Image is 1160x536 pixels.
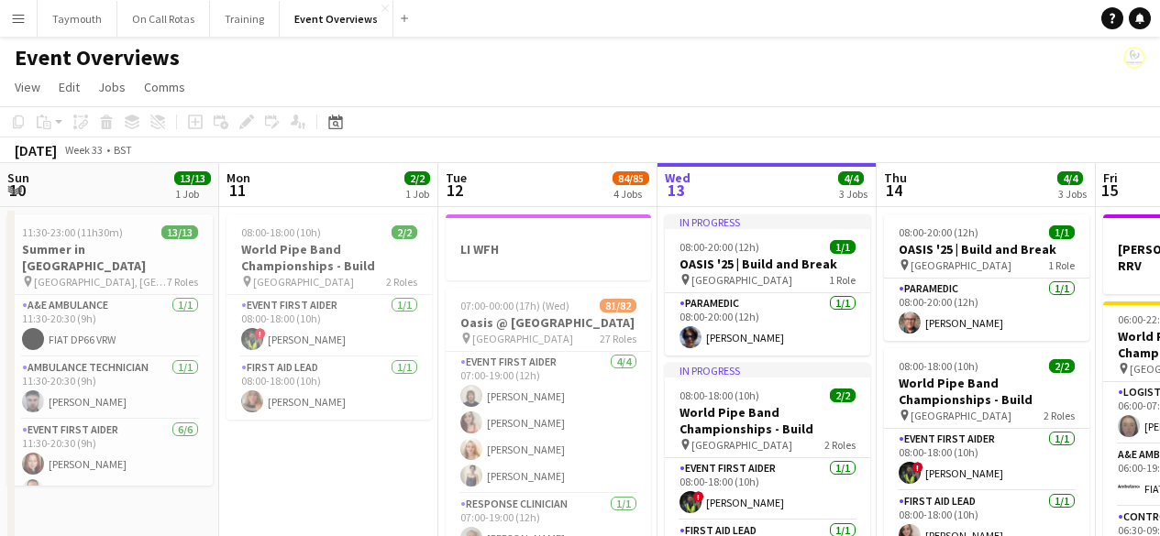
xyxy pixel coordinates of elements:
span: 08:00-20:00 (12h) [899,225,978,239]
span: 2 Roles [1044,409,1075,422]
h3: World Pipe Band Championships - Build [884,375,1089,408]
app-card-role: Event First Aider1/108:00-18:00 (10h)![PERSON_NAME] [226,295,432,357]
span: ! [693,491,704,502]
h3: LI WFH [446,241,651,257]
span: 2/2 [392,225,417,239]
span: 2/2 [404,171,430,185]
span: 08:00-18:00 (10h) [241,225,321,239]
button: Taymouth [38,1,117,37]
div: [DATE] [15,141,57,159]
span: Tue [446,170,467,186]
span: 1/1 [1049,225,1075,239]
span: 4/4 [838,171,864,185]
app-user-avatar: Operations Manager [1123,47,1145,69]
span: Fri [1103,170,1118,186]
h3: Oasis @ [GEOGRAPHIC_DATA] [446,314,651,331]
span: 08:00-18:00 (10h) [679,388,759,402]
span: Comms [144,79,185,95]
span: Week 33 [61,143,106,157]
span: 13/13 [161,225,198,239]
span: Thu [884,170,907,186]
div: 1 Job [405,187,429,201]
span: 2 Roles [824,438,856,452]
span: ! [912,462,923,473]
span: 2/2 [830,388,856,402]
span: 1/1 [830,240,856,254]
h3: World Pipe Band Championships - Build [226,241,432,274]
app-card-role: Event First Aider4/407:00-19:00 (12h)[PERSON_NAME][PERSON_NAME][PERSON_NAME][PERSON_NAME] [446,352,651,494]
app-card-role: Paramedic1/108:00-20:00 (12h)[PERSON_NAME] [884,279,1089,341]
app-card-role: Event First Aider1/108:00-18:00 (10h)![PERSON_NAME] [884,429,1089,491]
span: [GEOGRAPHIC_DATA] [691,438,792,452]
a: Edit [51,75,87,99]
span: ! [255,328,266,339]
app-card-role: First Aid Lead1/108:00-18:00 (10h)[PERSON_NAME] [226,357,432,420]
a: View [7,75,48,99]
span: Sun [7,170,29,186]
span: 10 [5,180,29,201]
span: 12 [443,180,467,201]
app-card-role: Paramedic1/108:00-20:00 (12h)[PERSON_NAME] [665,293,870,356]
h3: World Pipe Band Championships - Build [665,404,870,437]
span: 08:00-18:00 (10h) [899,359,978,373]
span: 4/4 [1057,171,1083,185]
span: 27 Roles [600,332,636,345]
h3: OASIS '25 | Build and Break [665,256,870,272]
span: [GEOGRAPHIC_DATA], [GEOGRAPHIC_DATA] [34,275,167,289]
div: 3 Jobs [1058,187,1087,201]
span: 7 Roles [167,275,198,289]
div: 1 Job [175,187,210,201]
app-card-role: Ambulance Technician1/111:30-20:30 (9h)[PERSON_NAME] [7,357,213,420]
span: [GEOGRAPHIC_DATA] [253,275,354,289]
h3: Summer in [GEOGRAPHIC_DATA] [7,241,213,274]
app-job-card: LI WFH [446,214,651,280]
app-card-role: A&E Ambulance1/111:30-20:30 (9h)FIAT DP66 VRW [7,295,213,357]
span: 2 Roles [386,275,417,289]
span: Jobs [98,79,126,95]
span: 13/13 [174,171,211,185]
span: 84/85 [613,171,649,185]
app-job-card: 11:30-23:00 (11h30m)13/13Summer in [GEOGRAPHIC_DATA] [GEOGRAPHIC_DATA], [GEOGRAPHIC_DATA]7 RolesA... [7,214,213,486]
span: View [15,79,40,95]
span: [GEOGRAPHIC_DATA] [472,332,573,345]
span: 11 [224,180,250,201]
span: [GEOGRAPHIC_DATA] [911,409,1011,422]
span: 08:00-20:00 (12h) [679,240,759,254]
div: 3 Jobs [839,187,867,201]
div: In progress [665,363,870,377]
button: On Call Rotas [117,1,210,37]
span: 2/2 [1049,359,1075,373]
span: 1 Role [829,273,856,287]
span: Wed [665,170,690,186]
app-job-card: In progress08:00-20:00 (12h)1/1OASIS '25 | Build and Break [GEOGRAPHIC_DATA]1 RoleParamedic1/108:... [665,214,870,356]
span: 15 [1100,180,1118,201]
span: [GEOGRAPHIC_DATA] [691,273,792,287]
app-card-role: Event First Aider1/108:00-18:00 (10h)![PERSON_NAME] [665,458,870,520]
span: 11:30-23:00 (11h30m) [22,225,123,239]
span: Edit [59,79,80,95]
div: In progress [665,214,870,229]
span: 07:00-00:00 (17h) (Wed) [460,299,569,312]
span: 13 [662,180,690,201]
span: 14 [881,180,907,201]
a: Comms [137,75,193,99]
span: [GEOGRAPHIC_DATA] [911,258,1011,272]
div: BST [114,143,132,157]
span: Mon [226,170,250,186]
span: 1 Role [1048,258,1075,272]
button: Training [210,1,280,37]
app-job-card: 08:00-20:00 (12h)1/1OASIS '25 | Build and Break [GEOGRAPHIC_DATA]1 RoleParamedic1/108:00-20:00 (1... [884,214,1089,341]
span: 81/82 [600,299,636,312]
h3: OASIS '25 | Build and Break [884,241,1089,257]
div: 4 Jobs [613,187,648,201]
app-job-card: 08:00-18:00 (10h)2/2World Pipe Band Championships - Build [GEOGRAPHIC_DATA]2 RolesEvent First Aid... [226,214,432,420]
button: Event Overviews [280,1,393,37]
a: Jobs [91,75,133,99]
h1: Event Overviews [15,44,180,71]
